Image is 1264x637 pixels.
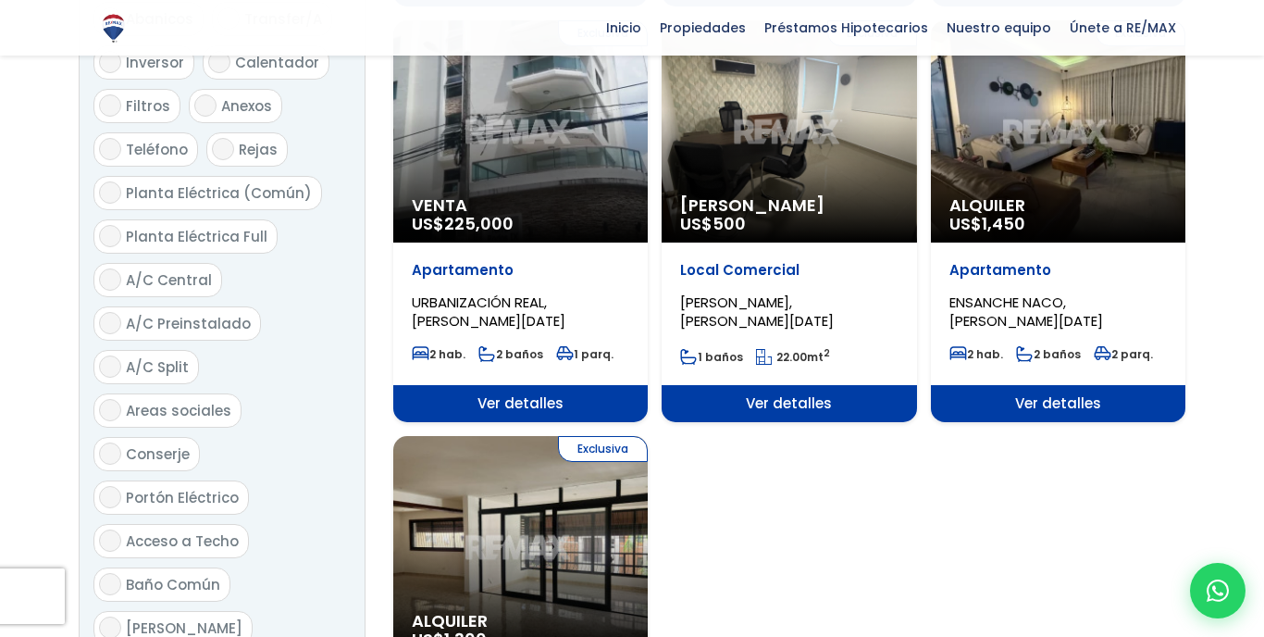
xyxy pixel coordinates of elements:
[982,212,1025,235] span: 1,450
[662,385,916,422] span: Ver detalles
[680,261,898,280] p: Local Comercial
[1094,346,1153,362] span: 2 parq.
[126,488,239,507] span: Portón Eléctrico
[126,314,251,333] span: A/C Preinstalado
[931,20,1185,422] a: Exclusiva Alquiler US$1,450 Apartamento ENSANCHE NACO, [PERSON_NAME][DATE] 2 hab. 2 baños 2 parq....
[713,212,746,235] span: 500
[1016,346,1081,362] span: 2 baños
[126,531,239,551] span: Acceso a Techo
[680,196,898,215] span: [PERSON_NAME]
[126,96,170,116] span: Filtros
[99,312,121,334] input: A/C Preinstalado
[444,212,514,235] span: 225,000
[478,346,543,362] span: 2 baños
[949,346,1003,362] span: 2 hab.
[949,293,1103,331] span: ENSANCHE NACO, [PERSON_NAME][DATE]
[776,349,807,365] span: 22.00
[1060,14,1185,42] span: Únete a RE/MAX
[662,20,916,422] a: Exclusiva [PERSON_NAME] US$500 Local Comercial [PERSON_NAME], [PERSON_NAME][DATE] 1 baños 22.00mt...
[239,140,278,159] span: Rejas
[99,573,121,595] input: Baño Común
[235,53,319,72] span: Calentador
[556,346,613,362] span: 1 parq.
[126,53,184,72] span: Inversor
[99,356,121,378] input: A/C Split
[931,385,1185,422] span: Ver detalles
[558,436,648,462] span: Exclusiva
[412,612,629,631] span: Alquiler
[824,346,830,360] sup: 2
[99,486,121,508] input: Portón Eléctrico
[212,138,234,160] input: Rejas
[126,183,312,203] span: Planta Eléctrica (Común)
[949,261,1167,280] p: Apartamento
[99,399,121,421] input: Areas sociales
[412,212,514,235] span: US$
[412,261,629,280] p: Apartamento
[99,530,121,552] input: Acceso a Techo
[412,293,565,331] span: URBANIZACIÓN REAL, [PERSON_NAME][DATE]
[597,14,651,42] span: Inicio
[126,444,190,464] span: Conserje
[412,196,629,215] span: Venta
[126,357,189,377] span: A/C Split
[126,575,220,594] span: Baño Común
[99,94,121,117] input: Filtros
[756,349,830,365] span: mt
[221,96,272,116] span: Anexos
[651,14,755,42] span: Propiedades
[949,196,1167,215] span: Alquiler
[126,401,231,420] span: Areas sociales
[99,138,121,160] input: Teléfono
[949,212,1025,235] span: US$
[99,225,121,247] input: Planta Eléctrica Full
[680,293,834,331] span: [PERSON_NAME], [PERSON_NAME][DATE]
[412,346,465,362] span: 2 hab.
[126,270,212,290] span: A/C Central
[208,51,230,73] input: Calentador
[937,14,1060,42] span: Nuestro equipo
[393,385,648,422] span: Ver detalles
[126,227,267,246] span: Planta Eléctrica Full
[99,51,121,73] input: Inversor
[99,269,121,291] input: A/C Central
[126,140,188,159] span: Teléfono
[680,349,743,365] span: 1 baños
[680,212,746,235] span: US$
[194,94,217,117] input: Anexos
[393,20,648,422] a: Exclusiva Venta US$225,000 Apartamento URBANIZACIÓN REAL, [PERSON_NAME][DATE] 2 hab. 2 baños 1 pa...
[99,181,121,204] input: Planta Eléctrica (Común)
[755,14,937,42] span: Préstamos Hipotecarios
[97,12,130,44] img: Logo de REMAX
[99,443,121,465] input: Conserje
